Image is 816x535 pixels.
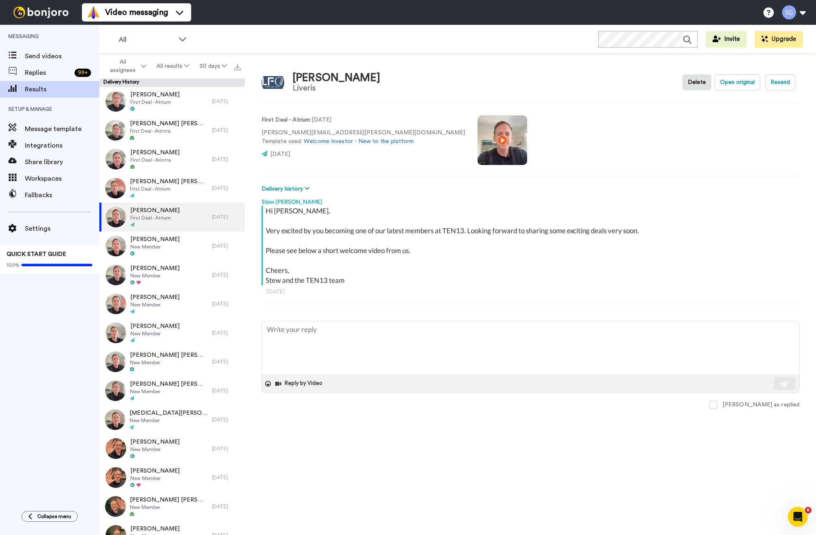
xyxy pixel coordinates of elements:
a: [PERSON_NAME]First Deal - Atrium[DATE] [99,87,245,116]
button: Collapse menu [22,511,78,522]
div: [PERSON_NAME] [293,72,380,84]
div: [DATE] [212,156,241,162]
span: [PERSON_NAME] [130,525,180,533]
span: Send videos [25,51,99,61]
button: Delete [682,74,711,90]
img: b17faca6-e2d4-454f-9b9d-3c0f4977b039-thumb.jpg [106,265,126,285]
div: [DATE] [212,445,241,452]
strong: First Deal - Atrium [262,117,310,123]
p: [PERSON_NAME][EMAIL_ADDRESS][PERSON_NAME][DOMAIN_NAME] Template used: [262,129,465,146]
span: QUICK START GUIDE [7,251,66,257]
span: Results [25,84,99,94]
span: New Member [130,417,208,424]
div: 99 + [74,69,91,77]
span: [PERSON_NAME] [PERSON_NAME] [130,119,208,128]
span: [PERSON_NAME] [PERSON_NAME] [130,177,208,186]
span: Collapse menu [37,513,71,520]
img: vm-color.svg [87,6,100,19]
span: [PERSON_NAME] [PERSON_NAME] [130,380,208,388]
div: [DATE] [212,243,241,249]
span: New Member [130,244,180,250]
div: [DATE] [212,474,241,481]
div: [DATE] [212,185,241,191]
div: [DATE] [212,214,241,220]
a: [PERSON_NAME] [PERSON_NAME]New Member[DATE] [99,492,245,521]
div: [DATE] [212,330,241,336]
img: bj-logo-header-white.svg [10,7,72,18]
span: [PERSON_NAME] [130,148,180,157]
a: [PERSON_NAME]New Member[DATE] [99,318,245,347]
span: First Deal - Atrium [130,99,180,105]
span: Fallbacks [25,190,99,200]
span: [PERSON_NAME] [130,293,180,301]
a: [PERSON_NAME] [PERSON_NAME]New Member[DATE] [99,376,245,405]
span: Workspaces [25,174,99,184]
span: Settings [25,224,99,234]
button: All assignees [101,55,151,78]
button: Delivery history [262,184,312,193]
p: : [DATE] [262,116,465,124]
span: 6 [805,507,811,514]
img: send-white.svg [780,380,790,387]
span: New Member [130,446,180,453]
span: [PERSON_NAME] [130,264,180,272]
span: [PERSON_NAME] [130,235,180,244]
div: [DATE] [212,98,241,105]
img: 1e445e31-5cf3-455d-a634-1414a6dfa79e-thumb.jpg [105,409,125,430]
span: Integrations [25,141,99,150]
span: First Deal - Atrium [130,215,180,221]
img: 9ce71551-31c0-4ba0-ac18-3d8e38cf73e7-thumb.jpg [106,149,126,170]
span: New Member [130,301,180,308]
a: Welcome Investor - New to the platform [304,139,414,144]
button: Reply by Video [274,377,325,390]
div: Liveris [293,84,380,93]
img: 84968f03-4591-4600-9eab-d2ab565cfa45-thumb.jpg [106,467,126,488]
div: [DATE] [212,416,241,423]
span: All [119,35,174,45]
span: [PERSON_NAME] [PERSON_NAME] [130,496,208,504]
span: [PERSON_NAME] [PERSON_NAME] [130,351,208,359]
img: b9d5070d-9441-4618-b70a-b7e7d7cc0262-thumb.jpg [106,236,126,256]
span: [PERSON_NAME] [130,322,180,330]
div: Hi [PERSON_NAME], Very excited by you becoming one of our latest members at TEN13. Looking forwar... [266,206,797,285]
span: New Member [130,272,180,279]
img: 078f8af9-6c93-4cb9-999f-a81db42f1a4f-thumb.jpg [105,120,126,141]
span: 100% [7,262,19,268]
div: [PERSON_NAME] as replied [722,401,799,409]
div: [DATE] [212,301,241,307]
button: All results [151,59,194,74]
span: New Member [130,388,208,395]
button: Invite [706,31,746,48]
a: [PERSON_NAME] [PERSON_NAME]First Deal - Atrium[DATE] [99,174,245,203]
a: [PERSON_NAME]First Deal - Atrium[DATE] [99,203,245,232]
span: New Member [130,504,208,511]
a: [PERSON_NAME]New Member[DATE] [99,232,245,260]
span: First Deal - Arintra [130,157,180,163]
img: 72a7eaf6-ffa0-47cd-8e5e-1d48fdf0abba-thumb.jpg [106,294,126,314]
span: First Deal - Arintra [130,128,208,134]
span: Replies [25,68,71,78]
a: [PERSON_NAME] [PERSON_NAME]New Member[DATE] [99,347,245,376]
img: Image of Manuel Liveris [262,71,284,94]
span: [DATE] [270,151,290,157]
button: Upgrade [755,31,803,48]
a: [PERSON_NAME]First Deal - Arintra[DATE] [99,145,245,174]
a: [PERSON_NAME]New Member[DATE] [99,260,245,289]
div: Stew [PERSON_NAME] [262,193,799,206]
img: 2d8a5c26-ebef-4c5f-be81-a28784a1e0fa-thumb.jpg [106,91,126,112]
iframe: Intercom live chat [788,507,808,527]
span: Message template [25,124,99,134]
img: 845f3311-69a1-4882-af75-332bbddfd205-thumb.jpg [106,322,126,343]
span: [PERSON_NAME] [130,438,180,446]
div: [DATE] [212,358,241,365]
img: a85d283c-56a2-49b3-b78a-0432c6f97f08-thumb.jpg [105,351,126,372]
div: [DATE] [212,387,241,394]
span: First Deal - Atrium [130,186,208,192]
img: a0938e0c-c362-4d17-a690-54d3de60a9e6-thumb.jpg [106,438,126,459]
button: 30 days [194,59,232,74]
span: New Member [130,475,180,482]
img: 9abfda9b-6f17-418c-b799-c46a98d2587d-thumb.jpg [105,178,126,198]
img: b21a039a-cd0c-480c-98fc-b44168f2bb0b-thumb.jpg [105,380,126,401]
button: Open original [715,74,760,90]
